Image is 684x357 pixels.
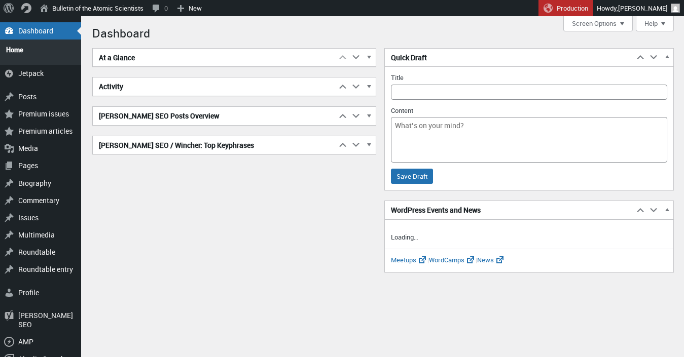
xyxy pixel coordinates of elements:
[563,16,633,31] button: Screen Options
[385,201,634,219] h2: WordPress Events and News
[477,255,505,264] a: News
[618,4,668,13] span: [PERSON_NAME]
[391,53,427,63] span: Quick Draft
[385,226,673,243] p: Loading…
[93,77,336,96] h2: Activity
[391,73,404,82] label: Title
[93,107,336,125] h2: [PERSON_NAME] SEO Posts Overview
[391,255,427,264] a: Meetups
[636,16,674,31] button: Help
[391,106,413,115] label: Content
[93,49,336,67] h2: At a Glance
[93,136,336,154] h2: [PERSON_NAME] SEO / Wincher: Top Keyphrases
[385,249,673,271] p: | |
[391,169,433,184] input: Save Draft
[92,21,674,43] h1: Dashboard
[429,255,476,264] a: WordCamps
